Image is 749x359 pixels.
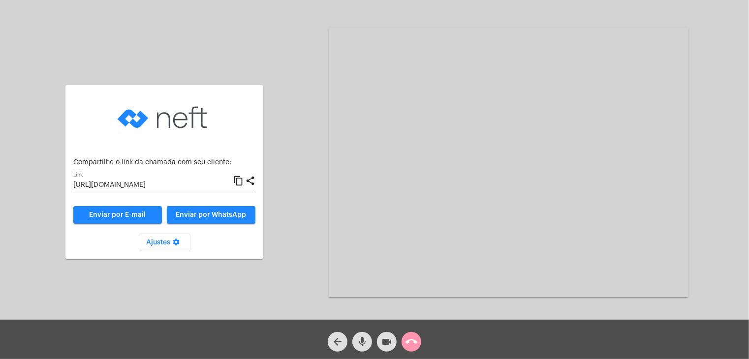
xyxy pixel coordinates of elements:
button: Enviar por WhatsApp [167,206,255,224]
button: Ajustes [139,234,190,251]
span: Enviar por E-mail [90,211,146,218]
mat-icon: arrow_back [332,336,343,348]
mat-icon: share [245,175,255,187]
p: Compartilhe o link da chamada com seu cliente: [73,159,255,166]
span: Ajustes [147,239,183,246]
a: Enviar por E-mail [73,206,162,224]
mat-icon: content_copy [233,175,244,187]
mat-icon: call_end [406,336,417,348]
mat-icon: mic [356,336,368,348]
span: Enviar por WhatsApp [176,211,247,218]
mat-icon: settings [171,238,183,250]
mat-icon: videocam [381,336,393,348]
img: logo-neft-novo-2.png [115,93,214,142]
